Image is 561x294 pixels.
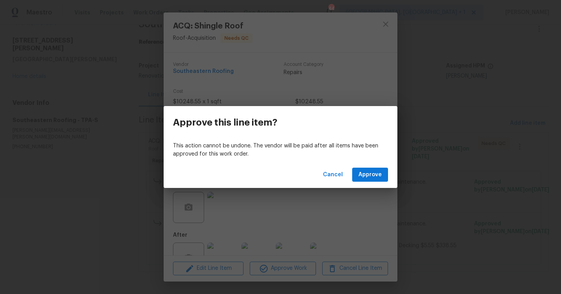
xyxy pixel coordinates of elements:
[352,168,388,182] button: Approve
[173,142,388,158] p: This action cannot be undone. The vendor will be paid after all items have been approved for this...
[320,168,346,182] button: Cancel
[358,170,382,180] span: Approve
[323,170,343,180] span: Cancel
[173,117,277,128] h3: Approve this line item?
